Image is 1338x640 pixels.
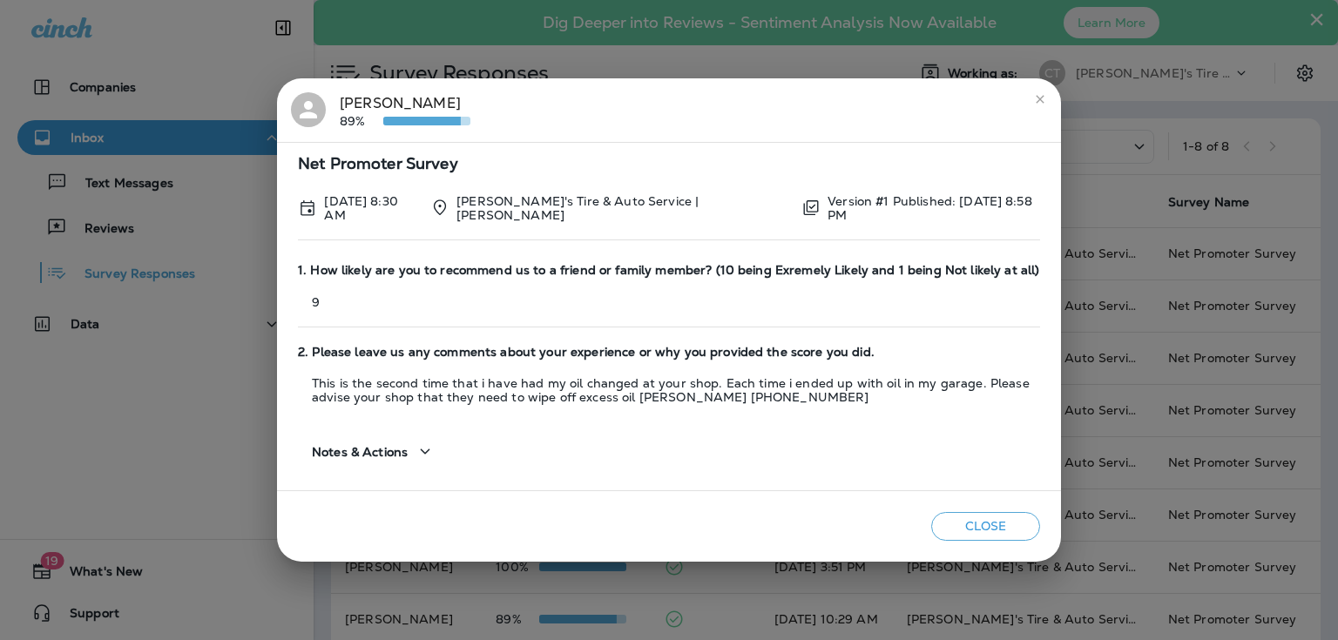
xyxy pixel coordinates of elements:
[298,345,1040,360] span: 2. Please leave us any comments about your experience or why you provided the score you did.
[340,92,470,129] div: [PERSON_NAME]
[312,445,408,460] span: Notes & Actions
[298,376,1040,404] p: This is the second time that i have had my oil changed at your shop. Each time i ended up with oi...
[298,263,1040,278] span: 1. How likely are you to recommend us to a friend or family member? (10 being Exremely Likely and...
[828,194,1040,222] p: Version #1 Published: [DATE] 8:58 PM
[1026,85,1054,113] button: close
[324,194,416,222] p: Sep 22, 2025 8:30 AM
[298,427,449,476] button: Notes & Actions
[298,295,1040,309] p: 9
[298,157,1040,172] span: Net Promoter Survey
[456,194,787,222] p: [PERSON_NAME]'s Tire & Auto Service | [PERSON_NAME]
[340,114,383,128] p: 89%
[931,512,1040,541] button: Close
